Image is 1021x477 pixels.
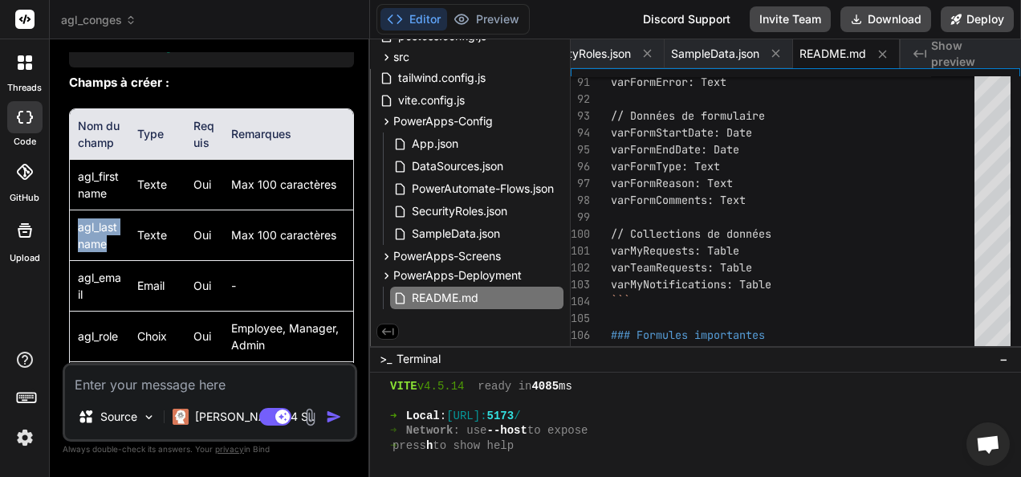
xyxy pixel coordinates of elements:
[611,142,739,157] span: varFormEndDate: Date
[611,328,765,342] span: ### Formules importantes
[173,409,189,425] img: Claude 4 Sonnet
[611,159,720,173] span: varFormType: Text
[611,243,739,258] span: varMyRequests: Table
[129,109,185,160] th: Type
[70,311,129,361] td: agl_role
[69,75,169,90] strong: Champs à créer :
[611,294,630,308] span: ```
[11,424,39,451] img: settings
[129,311,185,361] td: Choix
[223,311,353,361] td: Employee, Manager, Admin
[571,344,590,361] div: 107
[390,409,393,424] span: ➜
[397,91,466,110] span: vite.config.js
[671,46,759,62] span: SampleData.json
[931,38,1008,70] span: Show preview
[380,8,447,31] button: Editor
[406,423,454,438] span: Network
[433,438,514,454] span: to show help
[393,267,522,283] span: PowerApps-Deployment
[185,361,223,429] td: Oui
[799,46,866,62] span: README.md
[840,6,931,32] button: Download
[571,276,590,293] div: 103
[750,6,831,32] button: Invite Team
[571,293,590,310] div: 104
[440,409,446,424] span: :
[999,351,1008,367] span: −
[487,409,515,424] span: 5173
[100,409,137,425] p: Source
[195,409,315,425] p: [PERSON_NAME] 4 S..
[611,226,771,241] span: // Collections de données
[393,438,426,454] span: press
[410,179,555,198] span: PowerAutomate-Flows.json
[70,109,129,160] th: Nom du champ
[571,243,590,259] div: 101
[410,224,502,243] span: SampleData.json
[61,12,136,28] span: agl_conges
[393,113,493,129] span: PowerApps-Config
[446,409,486,424] span: [URL]:
[531,379,559,394] span: 4085
[406,409,440,424] span: Local
[941,6,1014,32] button: Deploy
[185,210,223,260] td: Oui
[223,109,353,160] th: Remarques
[571,226,590,243] div: 100
[611,125,752,140] span: varFormStartDate: Date
[410,202,509,221] span: SecurityRoles.json
[390,379,417,394] span: VITE
[571,91,590,108] div: 92
[70,210,129,260] td: agl_lastname
[611,193,746,207] span: varFormComments: Text
[185,159,223,210] td: Oui
[611,277,771,291] span: varMyNotifications: Table
[559,379,572,394] span: ms
[301,408,319,426] img: attachment
[10,251,40,265] label: Upload
[571,327,590,344] div: 106
[223,159,353,210] td: Max 100 caractères
[70,260,129,311] td: agl_email
[996,346,1011,372] button: −
[114,39,300,54] span: 'affichage : Utilisateurs AGL
[223,260,353,311] td: -
[410,288,480,308] span: README.md
[571,310,590,327] div: 105
[535,46,631,62] span: SecurityRoles.json
[223,361,353,429] td: Logistique, Commercial, Administratif, IT, RH
[487,423,527,438] span: --host
[417,379,465,394] span: v4.5.14
[447,8,526,31] button: Preview
[129,361,185,429] td: Choix
[571,74,590,91] div: 91
[393,49,409,65] span: src
[478,379,531,394] span: ready in
[380,351,392,367] span: >_
[326,409,342,425] img: icon
[571,108,590,124] div: 93
[393,248,501,264] span: PowerApps-Screens
[611,176,733,190] span: varFormReason: Text
[571,209,590,226] div: 99
[410,157,505,176] span: DataSources.json
[390,423,393,438] span: ➜
[185,260,223,311] td: Oui
[63,442,357,457] p: Always double-check its answers. Your in Bind
[129,159,185,210] td: Texte
[571,259,590,276] div: 102
[966,422,1010,466] div: Ouvrir le chat
[10,191,39,205] label: GitHub
[426,438,433,454] span: h
[454,423,487,438] span: : use
[633,6,740,32] div: Discord Support
[527,423,588,438] span: to expose
[571,141,590,158] div: 95
[185,109,223,160] th: Requis
[397,351,441,367] span: Terminal
[142,410,156,424] img: Pick Models
[390,438,393,454] span: ➜
[14,135,36,149] label: code
[397,68,487,88] span: tailwind.config.js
